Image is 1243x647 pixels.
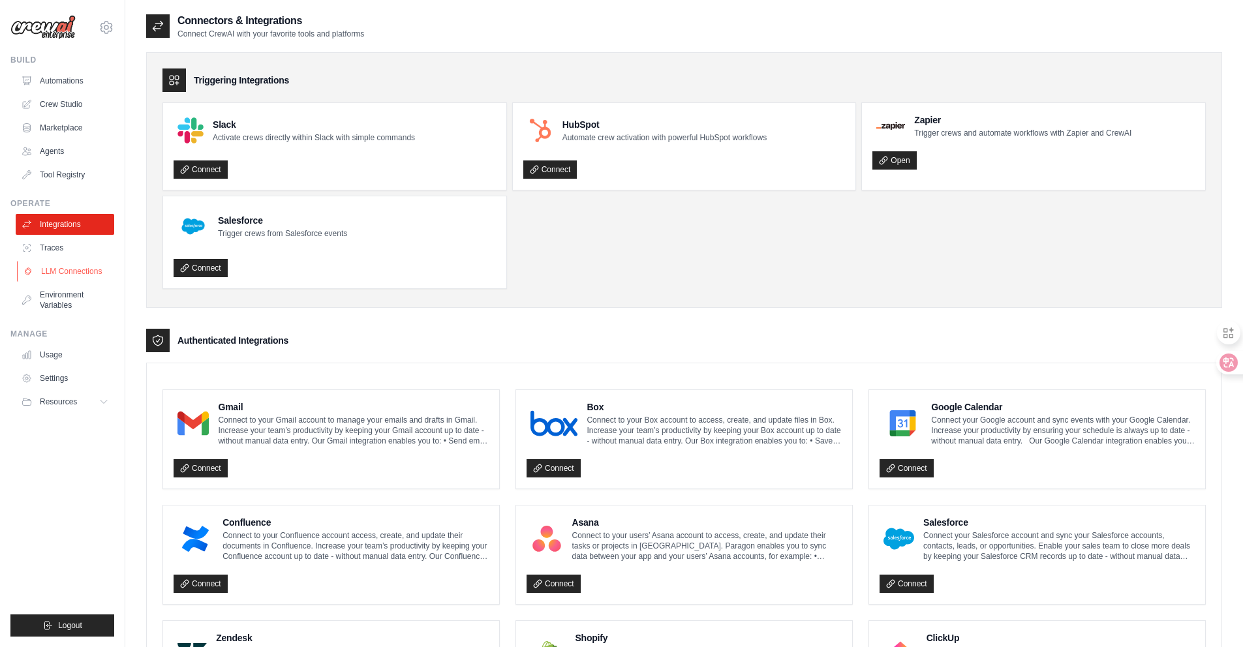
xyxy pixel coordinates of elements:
p: Connect your Google account and sync events with your Google Calendar. Increase your productivity... [931,415,1195,446]
p: Connect your Salesforce account and sync your Salesforce accounts, contacts, leads, or opportunit... [923,530,1195,562]
a: Tool Registry [16,164,114,185]
p: Trigger crews and automate workflows with Zapier and CrewAI [914,128,1131,138]
h4: Gmail [218,400,489,414]
a: Connect [880,459,934,477]
img: Salesforce Logo [177,211,209,242]
p: Activate crews directly within Slack with simple commands [213,132,415,143]
img: Asana Logo [530,526,563,552]
a: Connect [174,160,228,179]
p: Connect CrewAI with your favorite tools and platforms [177,29,364,39]
a: Connect [174,575,228,593]
a: Connect [174,259,228,277]
img: HubSpot Logo [527,117,553,143]
h4: ClickUp [927,631,1195,644]
p: Automate crew activation with powerful HubSpot workflows [562,132,767,143]
div: Operate [10,198,114,209]
h4: Zapier [914,113,1131,127]
a: Open [872,151,916,170]
a: Environment Variables [16,284,114,316]
img: Slack Logo [177,117,204,143]
p: Trigger crews from Salesforce events [218,228,347,239]
img: Google Calendar Logo [883,410,922,436]
a: Connect [523,160,577,179]
h4: Salesforce [218,214,347,227]
h4: Zendesk [216,631,489,644]
a: Marketplace [16,117,114,138]
div: Build [10,55,114,65]
a: LLM Connections [17,261,115,282]
img: Box Logo [530,410,577,436]
div: Manage [10,329,114,339]
img: Confluence Logo [177,526,213,552]
a: Connect [174,459,228,477]
h4: Slack [213,118,415,131]
img: Salesforce Logo [883,526,914,552]
h4: Asana [572,516,842,529]
a: Integrations [16,214,114,235]
h4: Shopify [575,631,842,644]
a: Usage [16,344,114,365]
a: Traces [16,237,114,258]
a: Settings [16,368,114,389]
button: Resources [16,391,114,412]
a: Automations [16,70,114,91]
h4: HubSpot [562,118,767,131]
img: Gmail Logo [177,410,209,436]
p: Connect to your users’ Asana account to access, create, and update their tasks or projects in [GE... [572,530,842,562]
a: Connect [527,575,581,593]
a: Agents [16,141,114,162]
img: Zapier Logo [876,122,905,130]
h3: Triggering Integrations [194,74,289,87]
a: Connect [527,459,581,477]
span: Resources [40,397,77,407]
img: Logo [10,15,76,40]
h4: Salesforce [923,516,1195,529]
h4: Google Calendar [931,400,1195,414]
h2: Connectors & Integrations [177,13,364,29]
h3: Authenticated Integrations [177,334,288,347]
span: Logout [58,620,82,631]
button: Logout [10,614,114,637]
p: Connect to your Box account to access, create, and update files in Box. Increase your team’s prod... [587,415,842,446]
a: Connect [880,575,934,593]
p: Connect to your Confluence account access, create, and update their documents in Confluence. Incr... [223,530,489,562]
p: Connect to your Gmail account to manage your emails and drafts in Gmail. Increase your team’s pro... [218,415,489,446]
h4: Box [587,400,842,414]
h4: Confluence [223,516,489,529]
a: Crew Studio [16,94,114,115]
